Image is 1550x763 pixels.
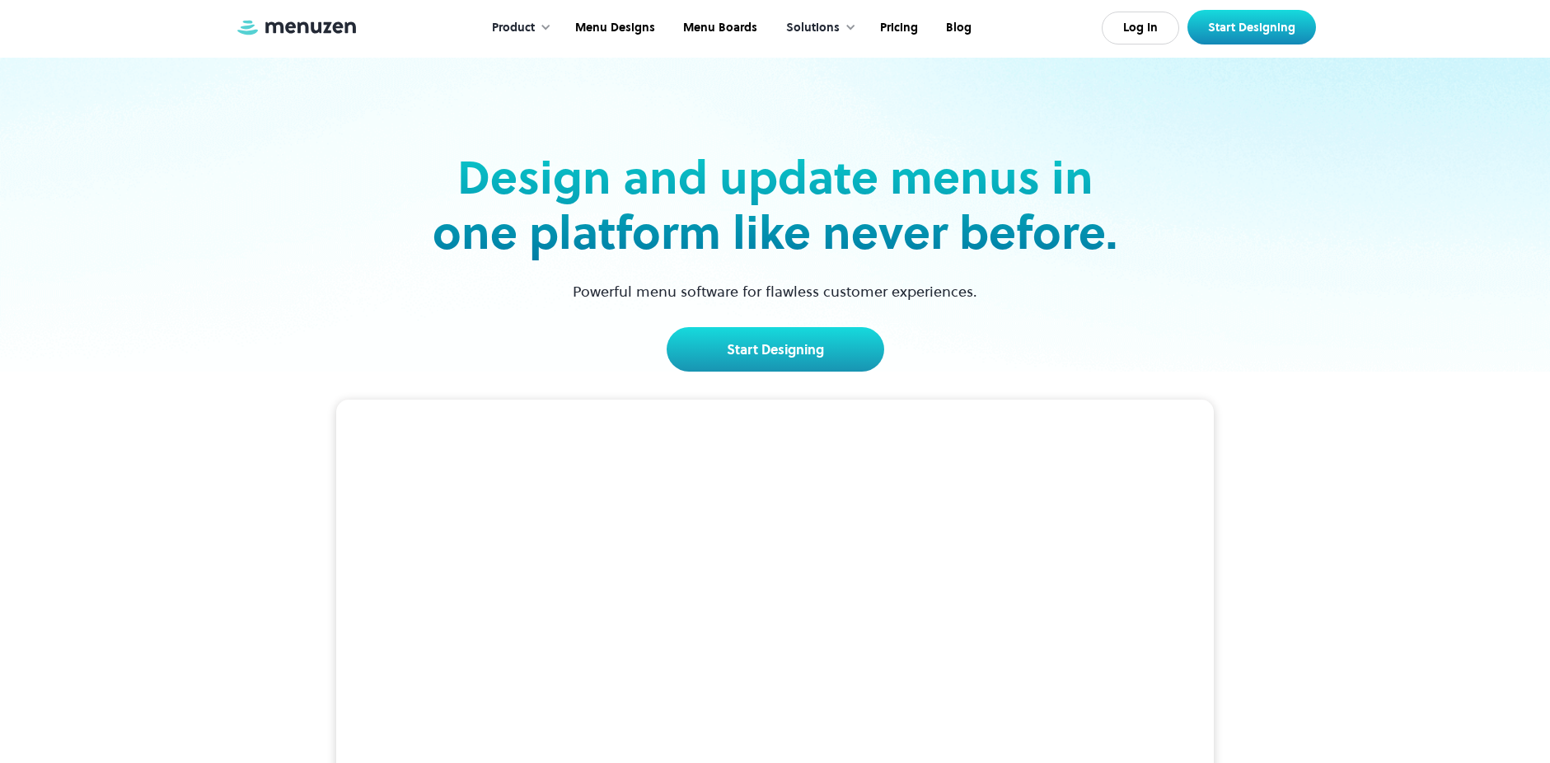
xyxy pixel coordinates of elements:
a: Pricing [864,2,930,54]
h2: Design and update menus in one platform like never before. [428,150,1123,260]
a: Start Designing [667,327,884,372]
div: Solutions [786,19,840,37]
a: Menu Designs [560,2,667,54]
div: Solutions [770,2,864,54]
p: Powerful menu software for flawless customer experiences. [552,280,998,302]
a: Log In [1102,12,1179,44]
div: Product [475,2,560,54]
a: Start Designing [1187,10,1316,44]
div: Product [492,19,535,37]
a: Menu Boards [667,2,770,54]
a: Blog [930,2,984,54]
